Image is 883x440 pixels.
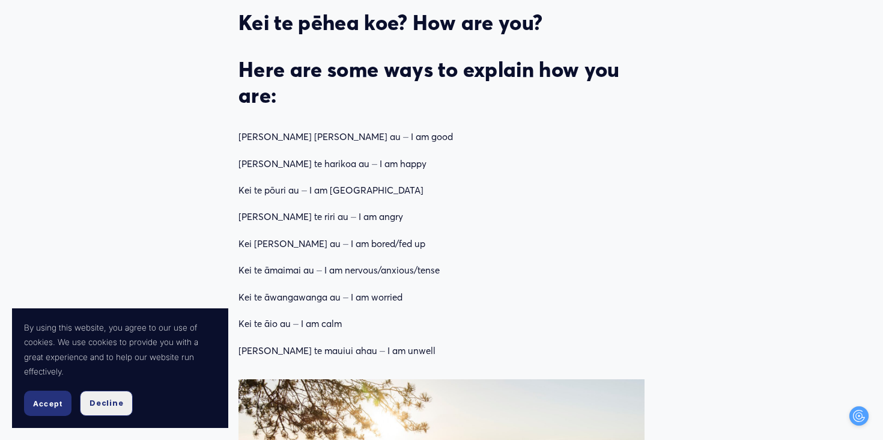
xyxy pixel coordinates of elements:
[238,156,645,172] p: [PERSON_NAME] te harikoa au ⏤ I am happy
[238,236,645,252] p: Kei [PERSON_NAME] au ⏤ I am bored/fed up
[24,391,71,416] button: Accept
[80,391,133,416] button: Decline
[238,182,645,198] p: Kei te pōuri au ⏤ I am [GEOGRAPHIC_DATA]
[238,57,645,108] h3: Here are some ways to explain how you are:
[238,343,645,359] p: [PERSON_NAME] te mauiui ahau ⏤ I am unwell
[24,320,216,379] p: By using this website, you agree to our use of cookies. We use cookies to provide you with a grea...
[33,399,62,408] span: Accept
[90,398,123,409] span: Decline
[12,308,228,428] section: Cookie banner
[238,209,645,225] p: [PERSON_NAME] te riri au ⏤ I am angry
[238,10,542,35] strong: Kei te pēhea koe? How are you?
[238,316,645,332] p: Kei te āio au ⏤ I am calm
[238,289,645,305] p: Kei te āwangawanga au ⏤ I am worried
[238,129,645,145] p: [PERSON_NAME] [PERSON_NAME] au ⏤ I am good
[238,262,645,278] p: Kei te āmaimai au ⏤ I am nervous/anxious/tense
